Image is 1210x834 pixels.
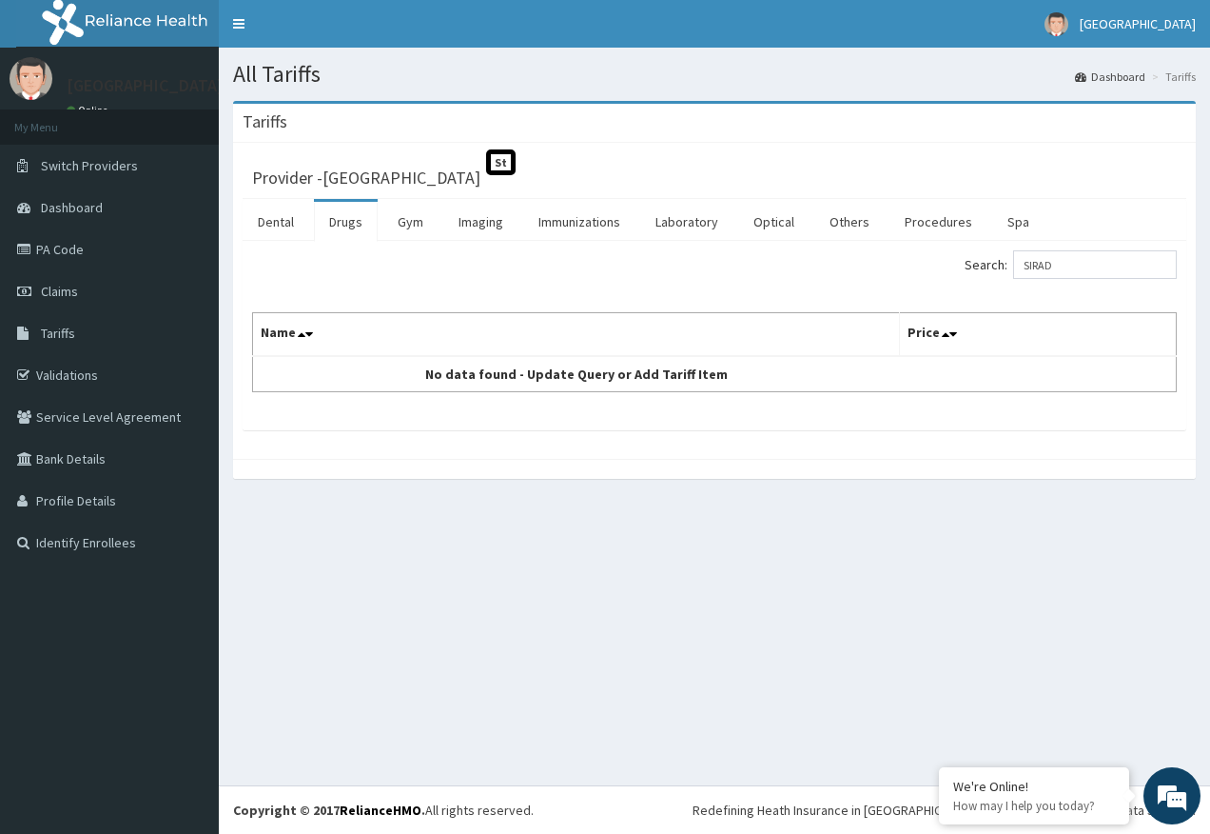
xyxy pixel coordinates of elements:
[1075,69,1145,85] a: Dashboard
[314,202,378,242] a: Drugs
[233,802,425,819] strong: Copyright © 2017 .
[41,199,103,216] span: Dashboard
[67,77,224,94] p: [GEOGRAPHIC_DATA]
[312,10,358,55] div: Minimize live chat window
[1080,15,1196,32] span: [GEOGRAPHIC_DATA]
[640,202,733,242] a: Laboratory
[899,313,1176,357] th: Price
[243,113,287,130] h3: Tariffs
[253,356,900,392] td: No data found - Update Query or Add Tariff Item
[41,283,78,300] span: Claims
[243,202,309,242] a: Dental
[233,62,1196,87] h1: All Tariffs
[35,95,77,143] img: d_794563401_company_1708531726252_794563401
[486,149,516,175] span: St
[738,202,810,242] a: Optical
[889,202,987,242] a: Procedures
[443,202,518,242] a: Imaging
[992,202,1044,242] a: Spa
[252,169,480,187] h3: Provider - [GEOGRAPHIC_DATA]
[965,250,1177,279] label: Search:
[953,798,1115,814] p: How may I help you today?
[382,202,439,242] a: Gym
[1147,69,1196,85] li: Tariffs
[1044,12,1068,36] img: User Image
[693,801,1196,820] div: Redefining Heath Insurance in [GEOGRAPHIC_DATA] using Telemedicine and Data Science!
[340,802,421,819] a: RelianceHMO
[814,202,885,242] a: Others
[41,157,138,174] span: Switch Providers
[10,57,52,100] img: User Image
[10,520,362,586] textarea: Type your message and hit 'Enter'
[1013,250,1177,279] input: Search:
[523,202,635,242] a: Immunizations
[41,325,75,342] span: Tariffs
[110,240,263,432] span: We're online!
[99,107,320,131] div: Chat with us now
[953,778,1115,795] div: We're Online!
[67,104,112,117] a: Online
[219,785,1210,834] footer: All rights reserved.
[253,313,900,357] th: Name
